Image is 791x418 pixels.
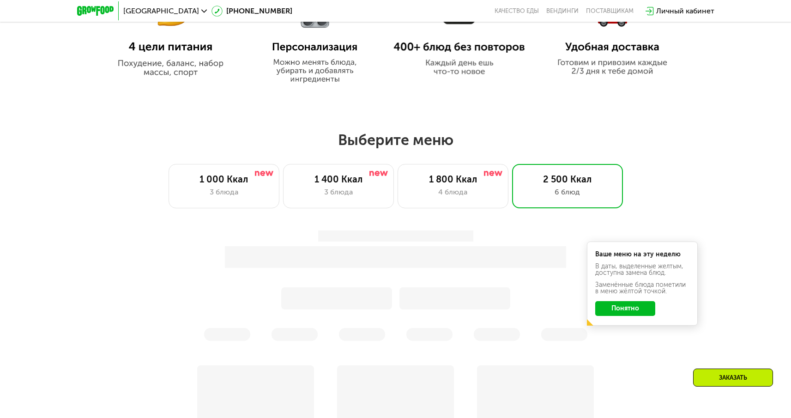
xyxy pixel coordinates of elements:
[693,369,773,387] div: Заказать
[178,187,270,198] div: 3 блюда
[30,131,761,149] h2: Выберите меню
[407,187,499,198] div: 4 блюда
[495,7,539,15] a: Качество еды
[178,174,270,185] div: 1 000 Ккал
[595,301,655,316] button: Понятно
[546,7,579,15] a: Вендинги
[293,187,384,198] div: 3 блюда
[293,174,384,185] div: 1 400 Ккал
[595,263,689,276] div: В даты, выделенные желтым, доступна замена блюд.
[407,174,499,185] div: 1 800 Ккал
[595,282,689,295] div: Заменённые блюда пометили в меню жёлтой точкой.
[522,174,613,185] div: 2 500 Ккал
[586,7,634,15] div: поставщикам
[123,7,199,15] span: [GEOGRAPHIC_DATA]
[522,187,613,198] div: 6 блюд
[595,251,689,258] div: Ваше меню на эту неделю
[211,6,292,17] a: [PHONE_NUMBER]
[656,6,714,17] div: Личный кабинет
